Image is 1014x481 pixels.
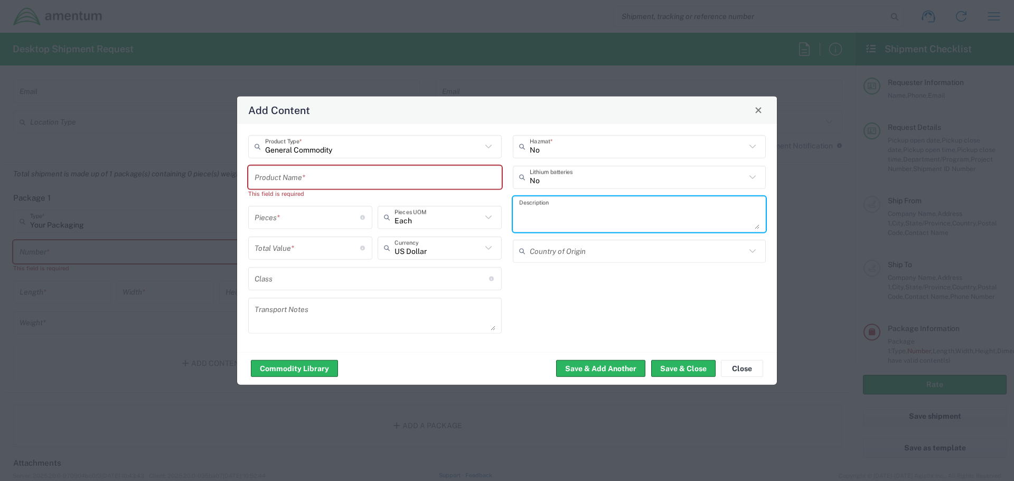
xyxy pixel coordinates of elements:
button: Close [751,102,766,117]
button: Save & Close [651,360,716,377]
button: Save & Add Another [556,360,645,377]
h4: Add Content [248,102,310,118]
div: This field is required [248,188,502,198]
button: Close [721,360,763,377]
button: Commodity Library [251,360,338,377]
